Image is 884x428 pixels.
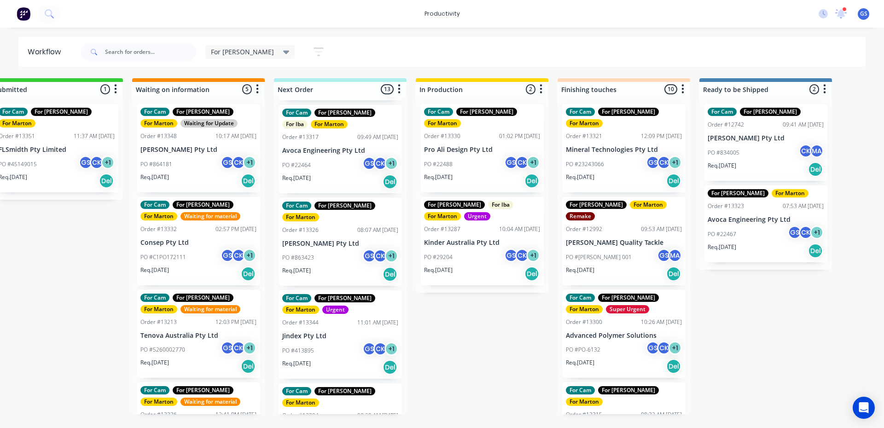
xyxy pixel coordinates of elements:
div: GS [504,156,518,169]
div: Del [666,174,681,188]
p: Avoca Engineering Pty Ltd [708,216,824,224]
div: Del [241,174,256,188]
div: CK [515,156,529,169]
div: CK [657,156,671,169]
div: Remake [566,212,595,220]
div: Order #13344 [282,318,319,327]
div: For [PERSON_NAME] [708,189,768,197]
p: PO #C1PO172111 [140,253,186,261]
div: + 1 [668,341,682,355]
div: CK [657,341,671,355]
div: CK [232,249,245,262]
div: CK [373,342,387,356]
div: Urgent [322,306,349,314]
div: 02:57 PM [DATE] [215,225,256,233]
div: Waiting for Update [180,119,238,127]
div: Order #13330 [424,132,460,140]
span: For [PERSON_NAME] [211,47,274,57]
div: For [PERSON_NAME] [314,109,375,117]
p: Req. [DATE] [708,243,736,251]
div: GS [788,226,802,239]
div: For CamFor [PERSON_NAME]For MartonWaiting for materialOrder #1333202:57 PM [DATE]Consep Pty LtdPO... [137,197,260,285]
div: 09:20 AM [DATE] [357,411,398,420]
div: 11:37 AM [DATE] [74,132,115,140]
div: 10:04 AM [DATE] [499,225,540,233]
div: GS [221,341,234,355]
div: 09:53 AM [DATE] [641,225,682,233]
div: For Cam [140,294,169,302]
p: PO #[PERSON_NAME] 001 [566,253,632,261]
p: Req. [DATE] [140,266,169,274]
p: Advanced Polymer Solutions [566,332,682,340]
div: GS [657,249,671,262]
p: Req. [DATE] [566,359,594,367]
div: + 1 [668,156,682,169]
div: 01:02 PM [DATE] [499,132,540,140]
div: For CamFor [PERSON_NAME]For MartonOrder #1333001:02 PM [DATE]Pro Ali Design Pty LtdPO #22488GSCK+... [420,104,544,192]
div: Order #13213 [140,318,177,326]
div: For [PERSON_NAME] [173,294,233,302]
div: Urgent [464,212,490,220]
p: Req. [DATE] [140,359,169,367]
div: + 1 [384,249,398,263]
div: For [PERSON_NAME] [314,294,375,302]
p: [PERSON_NAME] Pty Ltd [282,240,398,248]
div: MA [668,249,682,262]
div: Del [99,174,114,188]
div: For Cam [282,202,311,210]
div: Waiting for material [180,398,240,406]
div: For [PERSON_NAME] [314,202,375,210]
div: Del [808,162,823,177]
div: GS [79,156,93,169]
p: Req. [DATE] [424,266,453,274]
div: For [PERSON_NAME] [740,108,801,116]
p: Req. [DATE] [708,162,736,170]
div: For Cam [140,108,169,116]
p: [PERSON_NAME] Pty Ltd [140,146,256,154]
div: Waiting for material [180,212,240,220]
div: 10:17 AM [DATE] [215,132,256,140]
div: Order #13287 [424,225,460,233]
div: Order #13304 [282,411,319,420]
div: Del [241,266,256,281]
div: For Marton [282,306,319,314]
input: Search for orders... [105,43,196,61]
div: 08:07 AM [DATE] [357,226,398,234]
p: PO #22467 [708,230,736,238]
div: CK [232,156,245,169]
div: + 1 [384,156,398,170]
div: GS [221,249,234,262]
p: PO #5260002770 [140,346,185,354]
div: For [PERSON_NAME] [456,108,517,116]
div: For Marton [140,212,177,220]
p: Req. [DATE] [566,173,594,181]
div: CK [232,341,245,355]
div: For Marton [566,398,603,406]
div: For [PERSON_NAME] [566,201,627,209]
div: + 1 [243,341,256,355]
div: For [PERSON_NAME]For MartonOrder #1332307:53 AM [DATE]Avoca Engineering Pty LtdPO #22467GSCK+1Req... [704,185,827,262]
p: Kinder Australia Pty Ltd [424,239,540,247]
div: 09:41 AM [DATE] [783,121,824,129]
p: Req. [DATE] [566,266,594,274]
div: Del [524,266,539,281]
p: Jindex Pty Ltd [282,332,398,340]
p: PO #22488 [424,160,453,168]
div: For Marton [424,212,461,220]
div: For Iba [282,120,308,128]
div: For [PERSON_NAME] [424,201,485,209]
div: Del [666,359,681,374]
div: For [PERSON_NAME] [31,108,92,116]
div: productivity [420,7,465,21]
div: For Marton [566,305,603,313]
div: 12:41 PM [DATE] [215,411,256,419]
div: 12:09 PM [DATE] [641,132,682,140]
div: CK [90,156,104,169]
div: For Cam [140,201,169,209]
div: GS [221,156,234,169]
div: For Cam [282,387,311,395]
div: GS [504,249,518,262]
div: GS [362,342,376,356]
div: For Marton [772,189,808,197]
p: Mineral Technologies Pty Ltd [566,146,682,154]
